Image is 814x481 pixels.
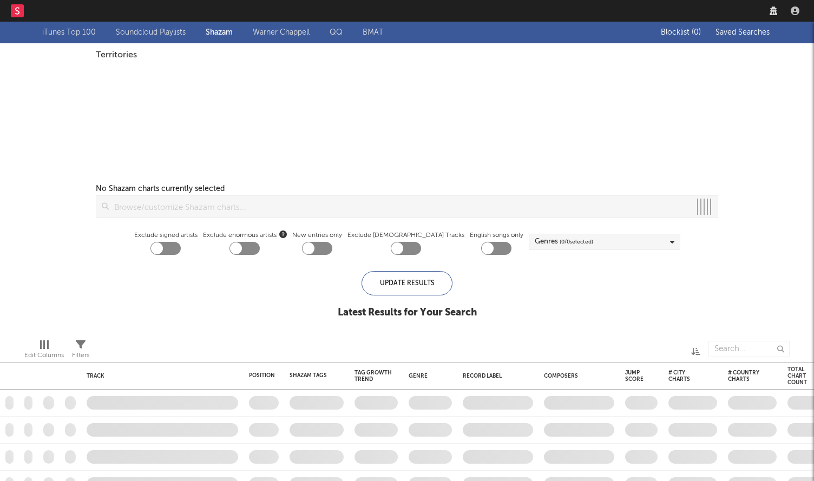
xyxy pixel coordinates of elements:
div: Edit Columns [24,335,64,367]
div: Filters [72,335,89,367]
a: iTunes Top 100 [42,26,96,39]
div: # Country Charts [728,370,760,383]
div: Position [249,372,275,379]
input: Search... [708,341,790,357]
input: Browse/customize Shazam charts... [109,196,691,218]
button: Exclude enormous artists [279,229,287,239]
a: BMAT [363,26,383,39]
label: Exclude signed artists [134,229,198,242]
div: Territories [96,49,718,62]
div: Update Results [362,271,452,295]
div: Composers [544,373,609,379]
div: Tag Growth Trend [355,370,392,383]
div: Genre [409,373,447,379]
div: Record Label [463,373,528,379]
div: Jump Score [625,370,644,383]
div: No Shazam charts currently selected [96,182,225,195]
div: Latest Results for Your Search [338,306,477,319]
span: Exclude enormous artists [203,229,287,242]
span: Blocklist [661,29,701,36]
div: Track [87,373,233,379]
label: Exclude [DEMOGRAPHIC_DATA] Tracks [347,229,464,242]
span: ( 0 ) [692,29,701,36]
a: QQ [330,26,343,39]
span: Saved Searches [715,29,772,36]
a: Warner Chappell [253,26,310,39]
a: Soundcloud Playlists [116,26,186,39]
label: New entries only [292,229,342,242]
span: ( 0 / 0 selected) [560,235,593,248]
div: Filters [72,349,89,362]
div: Shazam Tags [290,372,327,379]
div: Edit Columns [24,349,64,362]
label: English songs only [470,229,523,242]
button: Saved Searches [712,28,772,37]
div: Genres [535,235,593,248]
div: # City Charts [668,370,701,383]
